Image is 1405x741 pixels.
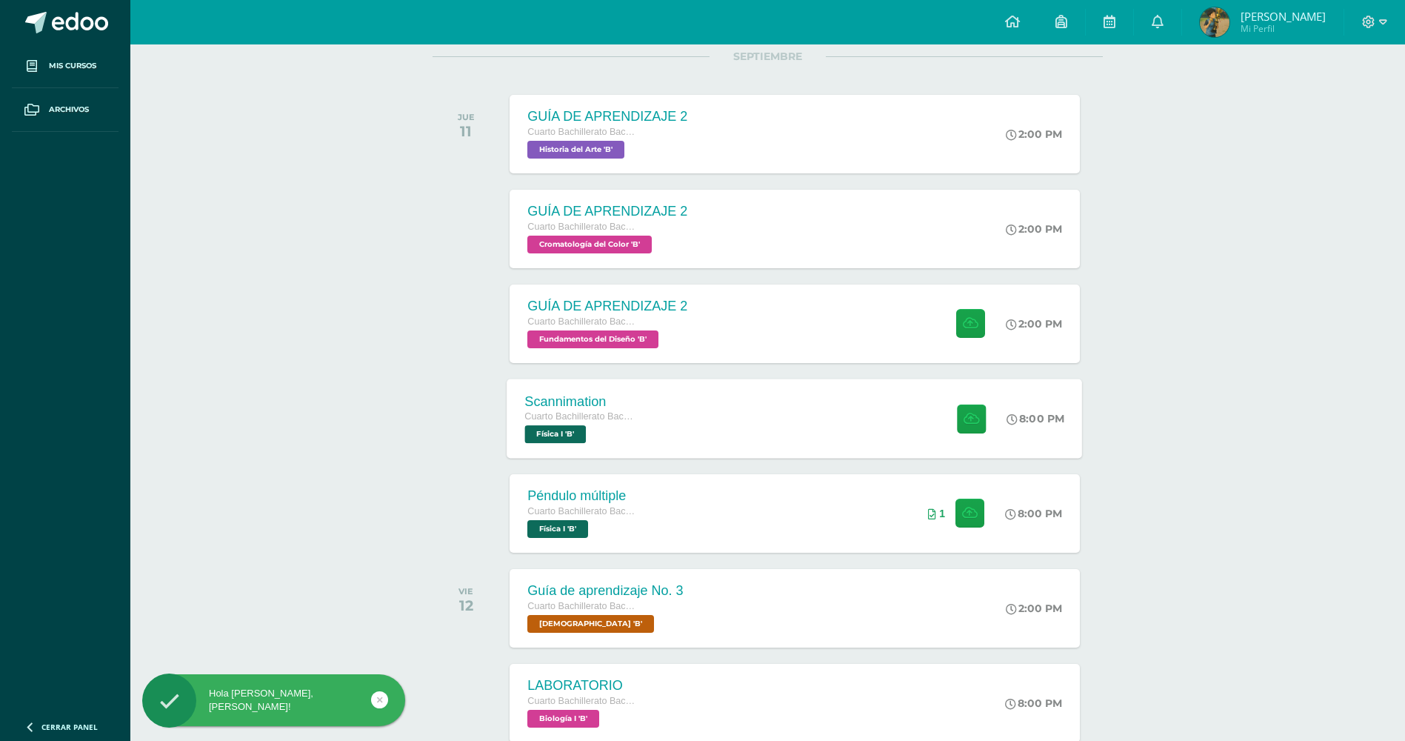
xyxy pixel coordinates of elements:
[527,488,638,504] div: Péndulo múltiple
[527,299,687,314] div: GUÍA DE APRENDIZAJE 2
[1006,317,1062,330] div: 2:00 PM
[527,236,652,253] span: Cromatología del Color 'B'
[527,615,654,633] span: Biblia 'B'
[1006,222,1062,236] div: 2:00 PM
[1200,7,1229,37] img: 39bd41ffd4b16333d29262ddc5455393.png
[527,678,638,694] div: LABORATORIO
[525,411,638,422] span: Cuarto Bachillerato Bachillerato en CCLL con Orientación en Diseño Gráfico
[527,601,638,611] span: Cuarto Bachillerato Bachillerato en CCLL con Orientación en Diseño Gráfico
[525,425,587,443] span: Física I 'B'
[12,44,119,88] a: Mis cursos
[1006,602,1062,615] div: 2:00 PM
[527,520,588,538] span: Física I 'B'
[49,104,89,116] span: Archivos
[527,109,687,124] div: GUÍA DE APRENDIZAJE 2
[939,508,945,519] span: 1
[1007,412,1065,425] div: 8:00 PM
[458,112,475,122] div: JUE
[142,687,405,714] div: Hola [PERSON_NAME], [PERSON_NAME]!
[1005,507,1062,520] div: 8:00 PM
[527,141,624,159] span: Historia del Arte 'B'
[527,316,638,327] span: Cuarto Bachillerato Bachillerato en CCLL con Orientación en Diseño Gráfico
[1005,697,1062,710] div: 8:00 PM
[12,88,119,132] a: Archivos
[928,508,945,519] div: Archivos entregados
[710,50,826,63] span: SEPTIEMBRE
[458,122,475,140] div: 11
[49,60,96,72] span: Mis cursos
[525,393,638,409] div: Scannimation
[1241,22,1326,35] span: Mi Perfil
[527,696,638,706] span: Cuarto Bachillerato Bachillerato en CCLL con Orientación en Diseño Gráfico
[527,222,638,232] span: Cuarto Bachillerato Bachillerato en CCLL con Orientación en Diseño Gráfico
[527,204,687,219] div: GUÍA DE APRENDIZAJE 2
[1241,9,1326,24] span: [PERSON_NAME]
[458,586,473,597] div: VIE
[527,330,658,348] span: Fundamentos del Diseño 'B'
[527,710,599,728] span: Biología I 'B'
[41,722,98,732] span: Cerrar panel
[1006,127,1062,141] div: 2:00 PM
[527,583,683,599] div: Guía de aprendizaje No. 3
[458,597,473,614] div: 12
[527,127,638,137] span: Cuarto Bachillerato Bachillerato en CCLL con Orientación en Diseño Gráfico
[527,506,638,516] span: Cuarto Bachillerato Bachillerato en CCLL con Orientación en Diseño Gráfico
